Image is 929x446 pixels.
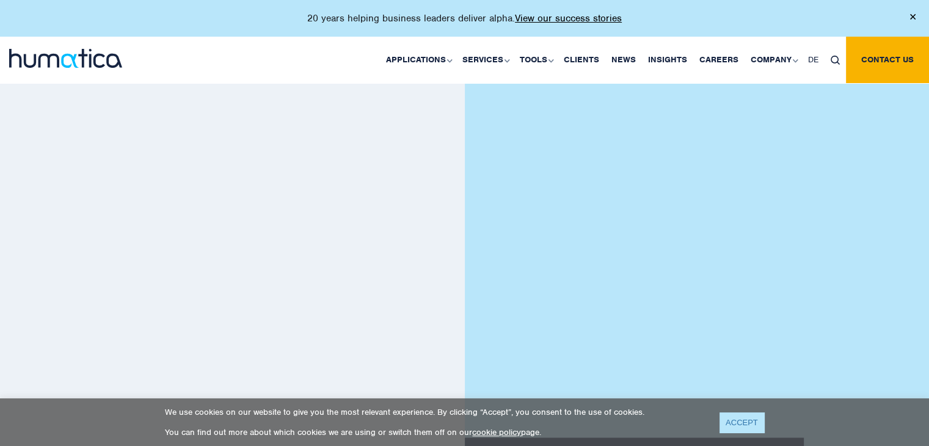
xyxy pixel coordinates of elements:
[456,37,514,83] a: Services
[472,427,521,437] a: cookie policy
[380,37,456,83] a: Applications
[307,12,622,24] p: 20 years helping business leaders deliver alpha.
[745,37,802,83] a: Company
[802,37,825,83] a: DE
[808,54,818,65] span: DE
[165,407,704,417] p: We use cookies on our website to give you the most relevant experience. By clicking “Accept”, you...
[558,37,605,83] a: Clients
[693,37,745,83] a: Careers
[515,12,622,24] a: View our success stories
[165,427,704,437] p: You can find out more about which cookies we are using or switch them off on our page.
[720,412,764,433] a: ACCEPT
[642,37,693,83] a: Insights
[9,49,122,68] img: logo
[605,37,642,83] a: News
[846,37,929,83] a: Contact us
[831,56,840,65] img: search_icon
[514,37,558,83] a: Tools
